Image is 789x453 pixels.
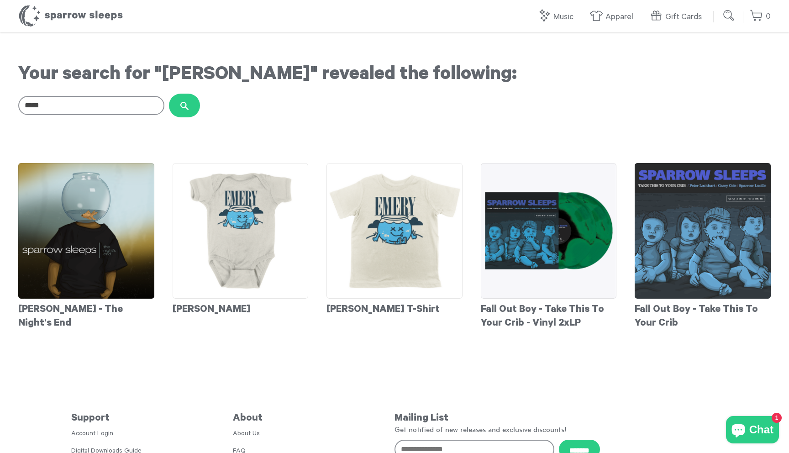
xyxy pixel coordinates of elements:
[394,413,718,425] h5: Mailing List
[173,299,309,317] div: [PERSON_NAME]
[537,7,578,27] a: Music
[18,5,123,27] h1: Sparrow Sleeps
[635,163,771,299] img: SS-TakeThisToYourCrib-Cover-2023_grande.png
[589,7,638,27] a: Apparel
[635,299,771,331] div: Fall Out Boy - Take This To Your Crib
[233,413,394,425] h5: About
[481,163,617,331] a: Fall Out Boy - Take This To Your Crib - Vinyl 2xLP
[71,431,113,438] a: Account Login
[18,163,154,299] img: Emery-TheNight_sEnd-Cover_grande.png
[635,163,771,331] a: Fall Out Boy - Take This To Your Crib
[233,431,260,438] a: About Us
[18,163,154,331] a: [PERSON_NAME] - The Night's End
[326,299,463,317] div: [PERSON_NAME] T-Shirt
[71,413,233,425] h5: Support
[326,163,463,299] img: Emery-ToddlerTee_grande.png
[723,416,782,446] inbox-online-store-chat: Shopify online store chat
[173,163,309,299] img: Emery-Onesie_grande.png
[720,6,738,25] input: Submit
[18,299,154,331] div: [PERSON_NAME] - The Night's End
[173,163,309,317] a: [PERSON_NAME]
[394,425,718,435] p: Get notified of new releases and exclusive discounts!
[18,64,771,87] h1: Your search for "[PERSON_NAME]" revealed the following:
[326,163,463,317] a: [PERSON_NAME] T-Shirt
[481,163,617,299] img: SS_TTTYC_GREEN_grande.png
[750,7,771,26] a: 0
[649,7,706,27] a: Gift Cards
[481,299,617,331] div: Fall Out Boy - Take This To Your Crib - Vinyl 2xLP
